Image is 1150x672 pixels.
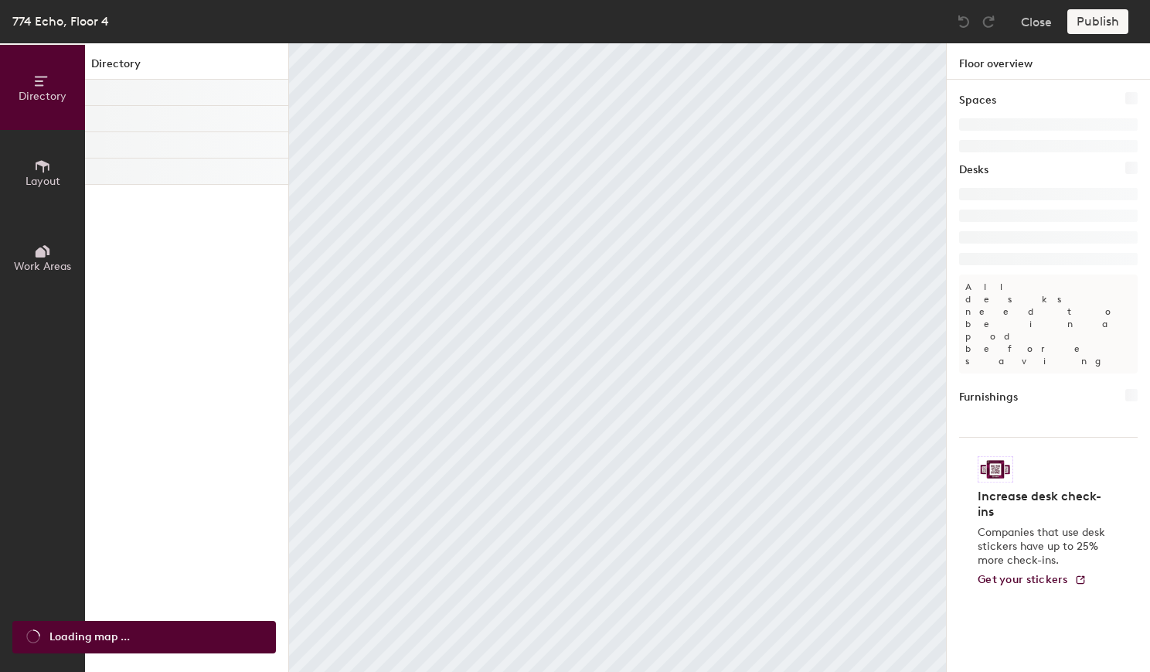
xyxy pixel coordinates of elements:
button: Close [1021,9,1052,34]
h1: Spaces [959,92,996,109]
h4: Increase desk check-ins [978,489,1110,520]
span: Get your stickers [978,573,1068,586]
img: Sticker logo [978,456,1013,483]
h1: Directory [85,56,288,80]
h1: Furnishings [959,389,1018,406]
div: 774 Echo, Floor 4 [12,12,109,31]
img: Redo [981,14,996,29]
h1: Floor overview [947,43,1150,80]
span: Layout [26,175,60,188]
span: Work Areas [14,260,71,273]
p: All desks need to be in a pod before saving [959,275,1138,374]
img: Undo [956,14,971,29]
p: Companies that use desk stickers have up to 25% more check-ins. [978,526,1110,568]
span: Directory [19,90,66,103]
span: Loading map ... [49,629,130,646]
h1: Desks [959,162,988,179]
a: Get your stickers [978,574,1087,587]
